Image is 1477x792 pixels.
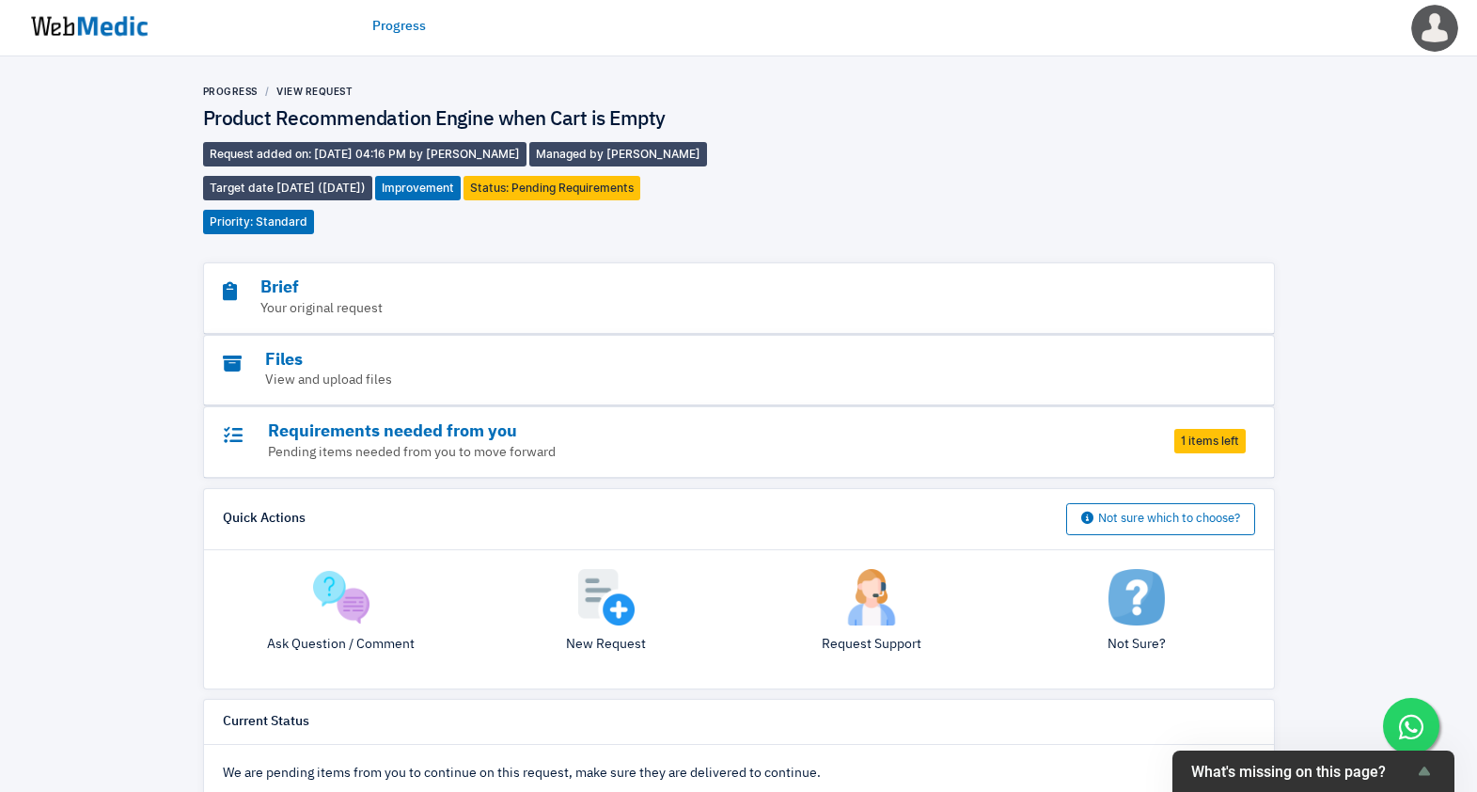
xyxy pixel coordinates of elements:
a: Progress [372,17,426,37]
img: support.png [843,569,900,626]
span: Status: Pending Requirements [464,176,640,200]
h3: Brief [223,277,1152,299]
span: Target date [DATE] ([DATE]) [203,176,372,200]
p: Request Support [753,635,990,655]
h6: Current Status [223,714,309,731]
span: What's missing on this page? [1191,763,1413,781]
img: not-sure.png [1108,569,1165,626]
p: View and upload files [223,371,1152,390]
a: View Request [276,86,353,97]
p: Pending items needed from you to move forward [223,443,1152,463]
span: Priority: Standard [203,210,314,234]
img: add.png [578,569,635,626]
span: 1 items left [1174,429,1246,453]
p: We are pending items from you to continue on this request, make sure they are delivered to continue. [223,764,1255,784]
h3: Files [223,350,1152,372]
p: Your original request [223,299,1152,319]
p: New Request [488,635,725,655]
p: Not Sure? [1018,635,1255,655]
span: Improvement [375,176,461,200]
img: question.png [313,569,369,626]
a: Progress [203,86,258,97]
h6: Quick Actions [223,511,306,528]
span: Request added on: [DATE] 04:16 PM by [PERSON_NAME] [203,142,526,166]
h4: Product Recommendation Engine when Cart is Empty [203,108,739,133]
button: Show survey - What's missing on this page? [1191,760,1436,783]
h3: Requirements needed from you [223,421,1152,443]
nav: breadcrumb [203,85,739,99]
button: Not sure which to choose? [1066,503,1255,535]
p: Ask Question / Comment [223,635,460,655]
span: Managed by [PERSON_NAME] [529,142,707,166]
